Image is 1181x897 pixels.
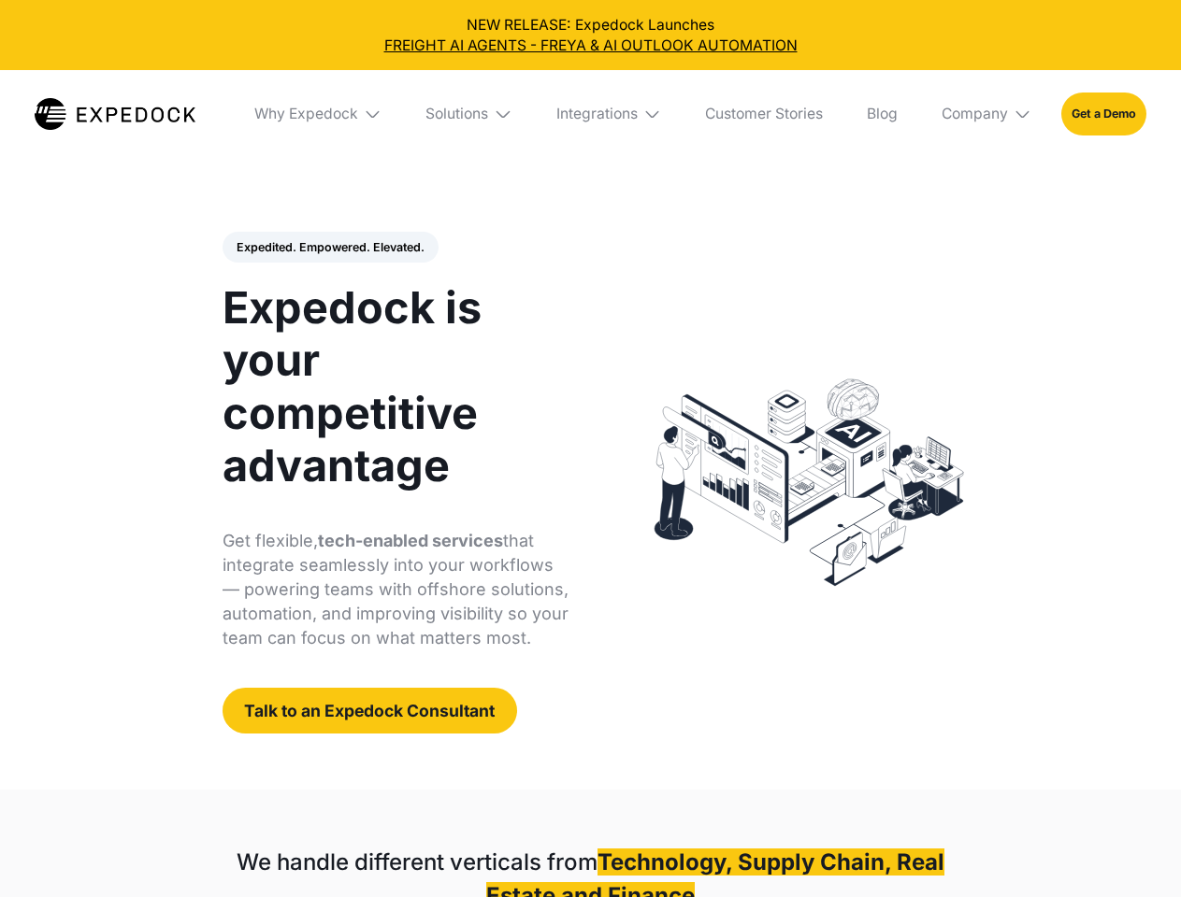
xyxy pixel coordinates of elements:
h1: Expedock is your competitive advantage [223,281,569,491]
div: Solutions [425,105,488,123]
a: Customer Stories [690,70,837,158]
div: NEW RELEASE: Expedock Launches [15,15,1167,56]
p: Get flexible, that integrate seamlessly into your workflows — powering teams with offshore soluti... [223,529,569,650]
strong: We handle different verticals from [237,848,598,876]
div: Solutions [411,70,527,158]
strong: tech-enabled services [318,531,503,550]
iframe: Chat Widget [1087,807,1181,897]
div: Why Expedock [254,105,358,123]
div: Why Expedock [239,70,396,158]
a: FREIGHT AI AGENTS - FREYA & AI OUTLOOK AUTOMATION [15,36,1167,56]
div: Integrations [541,70,676,158]
div: Company [942,105,1008,123]
div: Company [927,70,1046,158]
a: Get a Demo [1061,93,1146,135]
div: Integrations [556,105,638,123]
a: Blog [852,70,912,158]
a: Talk to an Expedock Consultant [223,688,517,733]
